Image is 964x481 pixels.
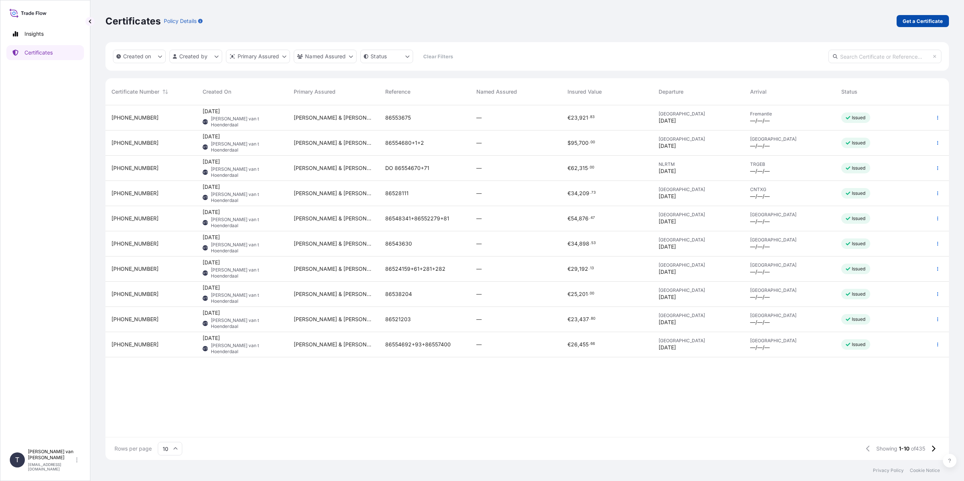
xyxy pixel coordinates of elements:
span: — [476,139,482,147]
span: [PHONE_NUMBER] [111,341,159,348]
span: [DATE] [659,268,676,276]
span: [PHONE_NUMBER] [111,190,159,197]
p: Status [371,53,387,60]
button: cargoOwner Filter options [294,50,357,63]
button: Sort [161,87,170,96]
span: . [589,317,590,320]
span: [PERSON_NAME] & [PERSON_NAME] Netherlands B.V. [294,215,373,222]
span: [DATE] [203,334,220,342]
span: 29 [571,266,578,272]
span: , [578,266,579,272]
p: Issued [852,316,866,322]
span: [GEOGRAPHIC_DATA] [750,313,829,319]
p: [PERSON_NAME] van [PERSON_NAME] [28,449,75,461]
span: 23 [571,115,578,120]
span: [PHONE_NUMBER] [111,215,159,222]
span: [PERSON_NAME] & [PERSON_NAME] Netherlands B.V. [294,265,373,273]
span: [DATE] [203,284,220,291]
span: . [589,217,590,219]
span: 315 [579,165,588,171]
span: [GEOGRAPHIC_DATA] [659,212,738,218]
span: TVTH [201,219,209,226]
span: [PERSON_NAME] & [PERSON_NAME] Netherlands B.V. [294,190,373,197]
p: Created on [123,53,151,60]
span: € [567,216,571,221]
span: [DATE] [659,344,676,351]
button: Clear Filters [417,50,459,62]
span: 209 [579,191,589,196]
span: [DATE] [203,234,220,241]
span: — [476,316,482,323]
span: [GEOGRAPHIC_DATA] [659,111,738,117]
span: 54 [571,216,577,221]
p: Issued [852,190,866,196]
span: . [590,242,591,244]
span: Named Assured [476,88,517,96]
p: Named Assured [305,53,346,60]
p: Get a Certificate [903,17,943,25]
span: . [589,141,590,144]
span: [PHONE_NUMBER] [111,114,159,121]
span: TVTH [201,320,209,327]
span: TVTH [201,294,209,302]
span: TVTH [201,118,209,126]
span: TVTH [201,345,209,352]
span: 86543630 [385,240,412,247]
span: 86554680+1+2 [385,139,424,147]
span: — [476,341,482,348]
span: . [588,166,589,169]
span: , [578,115,579,120]
span: 00 [590,292,594,295]
span: —/—/— [750,319,770,326]
span: Insured Value [567,88,602,96]
span: [GEOGRAPHIC_DATA] [659,237,738,243]
button: certificateStatus Filter options [360,50,413,63]
span: [GEOGRAPHIC_DATA] [750,237,829,243]
span: —/—/— [750,193,770,200]
span: [DATE] [659,218,676,225]
span: 201 [579,291,588,297]
span: [DATE] [203,259,220,266]
span: [DATE] [203,309,220,317]
span: [PHONE_NUMBER] [111,290,159,298]
span: [PERSON_NAME] van t Hoenderdaal [211,116,282,128]
span: — [476,190,482,197]
span: [PERSON_NAME] van t Hoenderdaal [211,343,282,355]
button: distributor Filter options [226,50,290,63]
button: createdBy Filter options [169,50,222,63]
span: TVTH [201,143,209,151]
span: € [567,191,571,196]
span: [PERSON_NAME] van t Hoenderdaal [211,217,282,229]
span: [GEOGRAPHIC_DATA] [659,262,738,268]
span: TRGEB [750,161,829,167]
p: Issued [852,215,866,222]
span: 34 [571,191,578,196]
span: —/—/— [750,218,770,225]
span: 23 [571,317,578,322]
span: [PERSON_NAME] & [PERSON_NAME] Netherlands B.V. [294,316,373,323]
span: [DATE] [203,208,220,216]
p: Cookie Notice [910,467,940,473]
span: T [15,456,20,464]
p: [EMAIL_ADDRESS][DOMAIN_NAME] [28,462,75,471]
a: Get a Certificate [897,15,949,27]
a: Insights [6,26,84,41]
span: —/—/— [750,167,770,175]
span: [GEOGRAPHIC_DATA] [750,262,829,268]
span: [PERSON_NAME] van t Hoenderdaal [211,317,282,329]
p: Issued [852,115,866,121]
span: of 435 [911,445,925,452]
span: [DATE] [659,293,676,301]
span: Certificate Number [111,88,159,96]
span: 898 [579,241,589,246]
span: [DATE] [203,158,220,165]
span: — [476,215,482,222]
span: . [589,116,590,118]
span: € [567,342,571,347]
span: Created On [203,88,231,96]
span: Fremantle [750,111,829,117]
a: Certificates [6,45,84,60]
span: 876 [579,216,589,221]
span: Rows per page [114,445,152,452]
span: [GEOGRAPHIC_DATA] [750,212,829,218]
